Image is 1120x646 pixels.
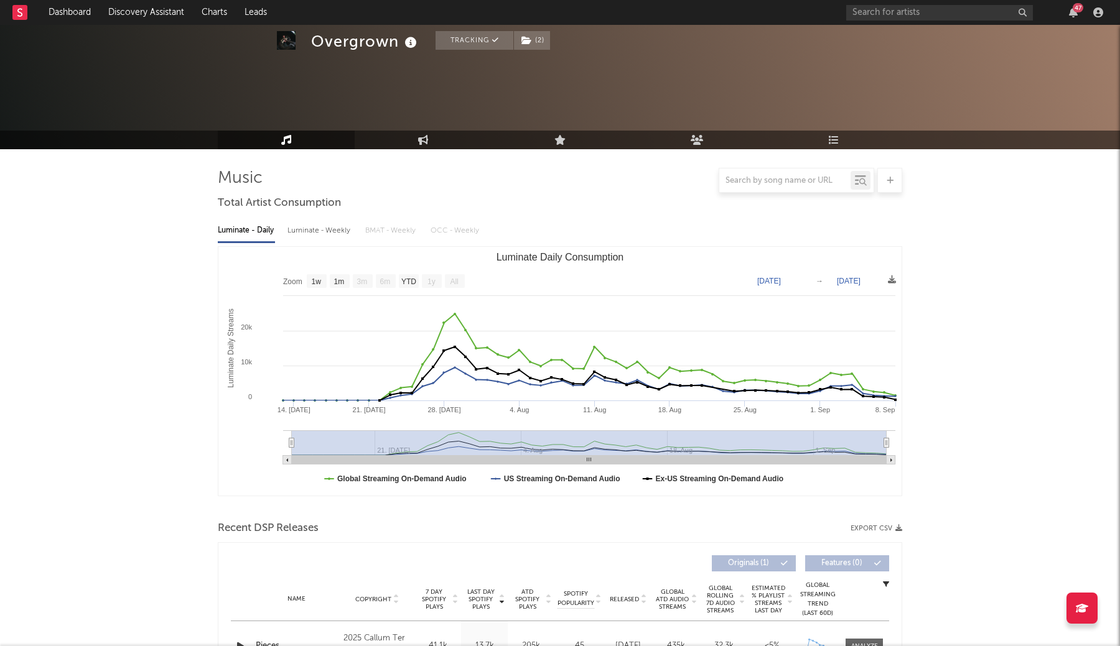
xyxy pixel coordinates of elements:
div: Luminate - Daily [218,220,275,241]
text: 1y [427,277,436,286]
button: 47 [1069,7,1078,17]
input: Search by song name or URL [719,176,851,186]
button: Tracking [436,31,513,50]
text: → [816,277,823,285]
text: 8. Sep [875,406,895,413]
span: Features ( 0 ) [813,560,870,567]
span: ATD Spotify Plays [511,588,544,611]
span: Estimated % Playlist Streams Last Day [751,584,785,614]
div: 47 [1073,3,1083,12]
span: ( 2 ) [513,31,551,50]
text: 4. Aug [510,406,529,413]
span: Global Rolling 7D Audio Streams [703,584,737,614]
text: [DATE] [757,277,781,285]
text: 14. [DATE] [278,406,310,413]
span: Released [610,596,639,603]
text: 21. [DATE] [353,406,386,413]
svg: Luminate Daily Consumption [218,247,902,496]
text: 25. Aug [734,406,757,413]
text: Global Streaming On-Demand Audio [337,474,467,483]
span: Total Artist Consumption [218,196,341,211]
text: 1. Sep [810,406,830,413]
button: Features(0) [805,555,889,571]
span: Spotify Popularity [558,589,594,608]
span: Recent DSP Releases [218,521,319,536]
text: 6m [380,277,391,286]
span: Copyright [355,596,391,603]
text: Zoom [283,277,302,286]
text: 11. Aug [583,406,606,413]
text: [DATE] [837,277,861,285]
div: Global Streaming Trend (Last 60D) [799,581,836,618]
span: Last Day Spotify Plays [464,588,497,611]
text: Ex-US Streaming On-Demand Audio [656,474,784,483]
text: 10k [241,358,252,366]
span: Originals ( 1 ) [720,560,777,567]
span: Global ATD Audio Streams [655,588,689,611]
input: Search for artists [846,5,1033,21]
button: Export CSV [851,525,902,532]
text: 1w [312,277,322,286]
text: YTD [401,277,416,286]
span: 7 Day Spotify Plays [418,588,450,611]
text: 18. Aug [658,406,681,413]
text: 1m [334,277,345,286]
text: Luminate Daily Consumption [497,252,624,262]
text: 0 [248,393,252,400]
text: Luminate Daily Streams [226,308,235,387]
button: Originals(1) [712,555,796,571]
text: 28. [DATE] [427,406,460,413]
text: 20k [241,323,252,331]
button: (2) [514,31,550,50]
div: Overgrown [311,31,420,52]
text: 3m [357,277,368,286]
div: Luminate - Weekly [287,220,353,241]
text: US Streaming On-Demand Audio [504,474,620,483]
div: Name [256,594,337,604]
text: All [450,277,458,286]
